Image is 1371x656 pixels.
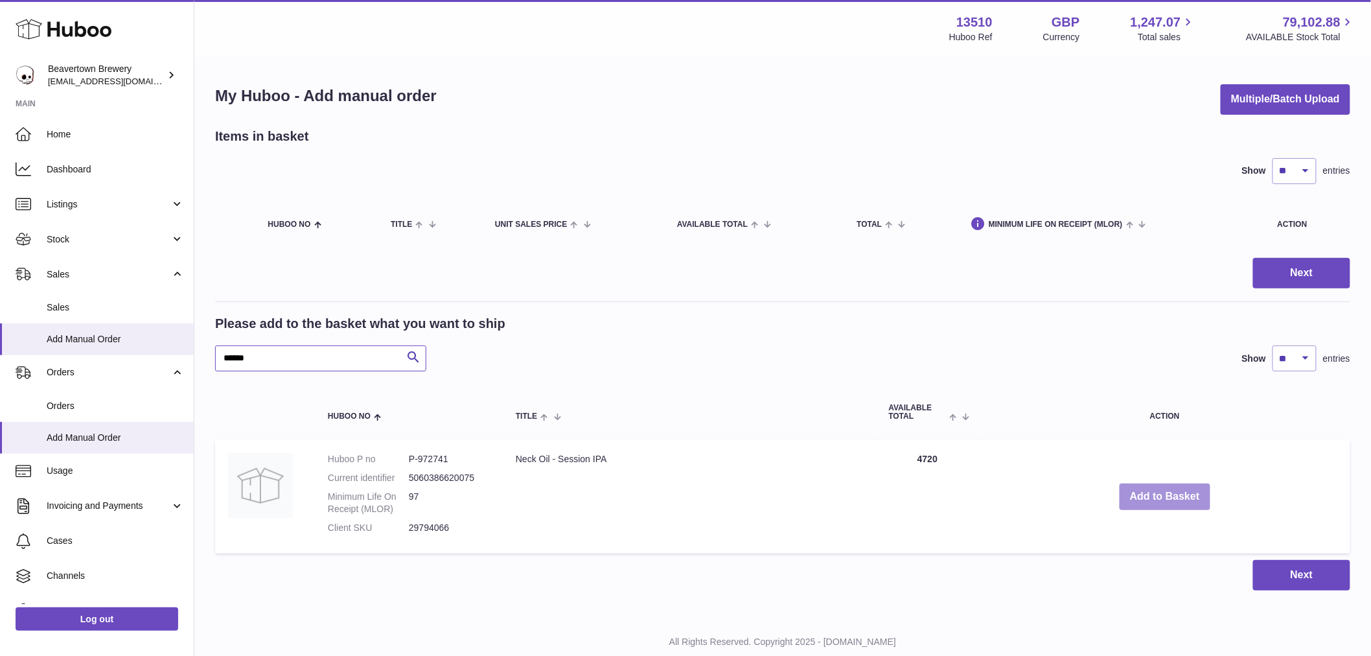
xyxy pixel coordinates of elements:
span: entries [1323,353,1350,365]
span: Channels [47,570,184,582]
span: Orders [47,366,170,379]
span: Sales [47,268,170,281]
button: Multiple/Batch Upload [1221,84,1350,115]
dt: Client SKU [328,522,409,534]
dd: 5060386620075 [409,472,490,484]
dt: Current identifier [328,472,409,484]
span: Cases [47,535,184,547]
span: [EMAIL_ADDRESS][DOMAIN_NAME] [48,76,190,86]
dd: P-972741 [409,453,490,465]
img: Neck Oil - Session IPA [228,453,293,518]
span: Listings [47,198,170,211]
div: Currency [1043,31,1080,43]
strong: GBP [1052,14,1079,31]
button: Next [1253,560,1350,591]
dd: 29794066 [409,522,490,534]
th: Action [980,391,1350,434]
h1: My Huboo - Add manual order [215,86,437,106]
span: Total [857,220,882,229]
td: 4720 [876,440,980,553]
span: Home [47,128,184,141]
span: Invoicing and Payments [47,500,170,512]
label: Show [1242,353,1266,365]
span: Stock [47,233,170,246]
span: Orders [47,400,184,412]
span: Huboo no [328,412,371,421]
span: Huboo no [268,220,311,229]
span: AVAILABLE Total [677,220,748,229]
p: All Rights Reserved. Copyright 2025 - [DOMAIN_NAME] [205,636,1361,648]
span: Title [391,220,412,229]
button: Next [1253,258,1350,288]
dd: 97 [409,491,490,515]
span: Unit Sales Price [495,220,567,229]
button: Add to Basket [1120,484,1210,510]
span: Add Manual Order [47,432,184,444]
h2: Please add to the basket what you want to ship [215,315,505,333]
h2: Items in basket [215,128,309,145]
dt: Minimum Life On Receipt (MLOR) [328,491,409,515]
span: entries [1323,165,1350,177]
a: 79,102.88 AVAILABLE Stock Total [1246,14,1355,43]
label: Show [1242,165,1266,177]
span: Usage [47,465,184,477]
dt: Huboo P no [328,453,409,465]
span: 1,247.07 [1131,14,1181,31]
span: Title [516,412,537,421]
span: Add Manual Order [47,333,184,346]
div: Beavertown Brewery [48,63,165,88]
img: internalAdmin-13510@internal.huboo.com [16,65,35,85]
a: Log out [16,607,178,631]
span: Minimum Life On Receipt (MLOR) [989,220,1123,229]
a: 1,247.07 Total sales [1131,14,1196,43]
strong: 13510 [956,14,993,31]
span: Sales [47,301,184,314]
div: Action [1278,220,1337,229]
span: Total sales [1138,31,1195,43]
span: 79,102.88 [1283,14,1341,31]
span: AVAILABLE Stock Total [1246,31,1355,43]
span: AVAILABLE Total [889,404,947,421]
td: Neck Oil - Session IPA [503,440,876,553]
span: Dashboard [47,163,184,176]
div: Huboo Ref [949,31,993,43]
